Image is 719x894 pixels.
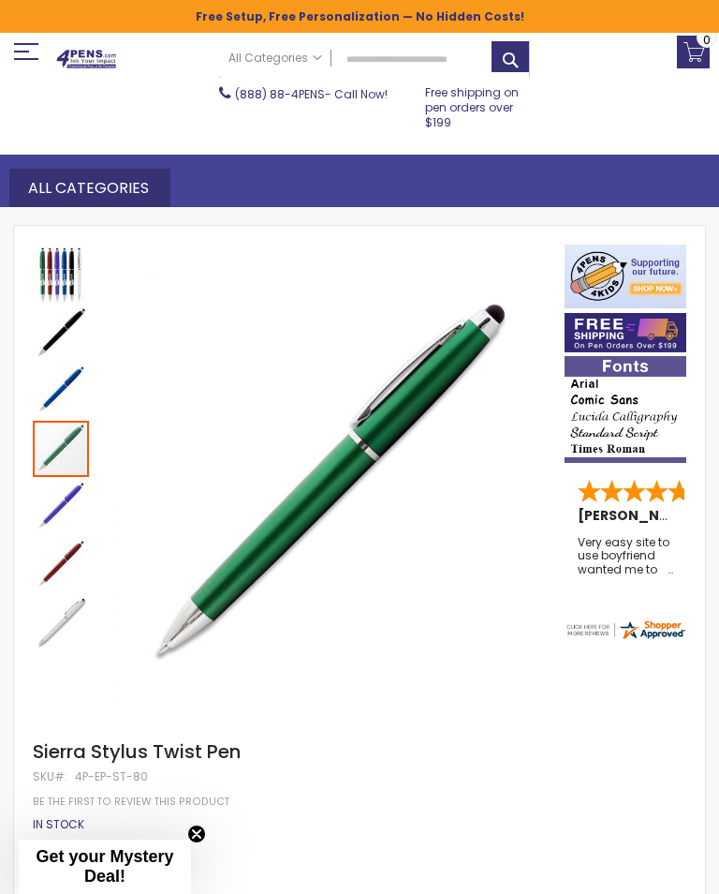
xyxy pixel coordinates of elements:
[33,477,91,535] div: Sierra Stylus Twist Pen
[187,825,206,843] button: Close teaser
[235,86,325,102] a: (888) 88-4PENS
[110,271,546,708] img: Sierra Stylus Twist Pen
[235,86,388,102] span: - Call Now!
[677,36,710,68] a: 0
[33,363,89,419] img: Sierra Stylus Twist Pen
[33,768,67,784] strong: SKU
[36,847,173,886] span: Get your Mystery Deal!
[33,246,89,303] img: Sierra Stylus Twist Pen
[9,169,170,208] div: All Categories
[75,769,148,784] div: 4P-EP-ST-80
[33,595,89,651] img: Sierra Stylus Twist Pen
[33,479,89,535] img: Sierra Stylus Twist Pen
[33,738,241,765] span: Sierra Stylus Twist Pen
[33,419,91,477] div: Sierra Stylus Twist Pen
[33,361,91,419] div: Sierra Stylus Twist Pen
[228,51,322,66] span: All Categories
[33,245,91,303] div: Sierra Stylus Twist Pen
[33,305,89,361] img: Sierra Stylus Twist Pen
[33,835,80,860] span: $0.46
[578,536,673,576] div: Very easy site to use boyfriend wanted me to order pens for his business
[19,840,191,894] div: Get your Mystery Deal!Close teaser
[565,313,686,352] img: Free shipping on orders over $199
[565,356,686,463] img: font-personalization-examples
[33,535,91,593] div: Sierra Stylus Twist Pen
[425,78,530,131] div: Free shipping on pen orders over $199
[565,618,686,641] img: 4pens.com widget logo
[565,629,686,645] a: 4pens.com certificate URL
[565,245,686,308] img: 4pens 4 kids
[219,40,331,76] a: All Categories
[33,537,89,593] img: Sierra Stylus Twist Pen
[33,303,91,361] div: Sierra Stylus Twist Pen
[56,50,116,68] img: 4Pens Custom Pens and Promotional Products
[578,506,701,525] span: [PERSON_NAME]
[703,31,711,49] span: 0
[33,795,229,809] a: Be the first to review this product
[33,816,84,832] span: In stock
[33,593,89,651] div: Sierra Stylus Twist Pen
[33,817,84,832] div: Availability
